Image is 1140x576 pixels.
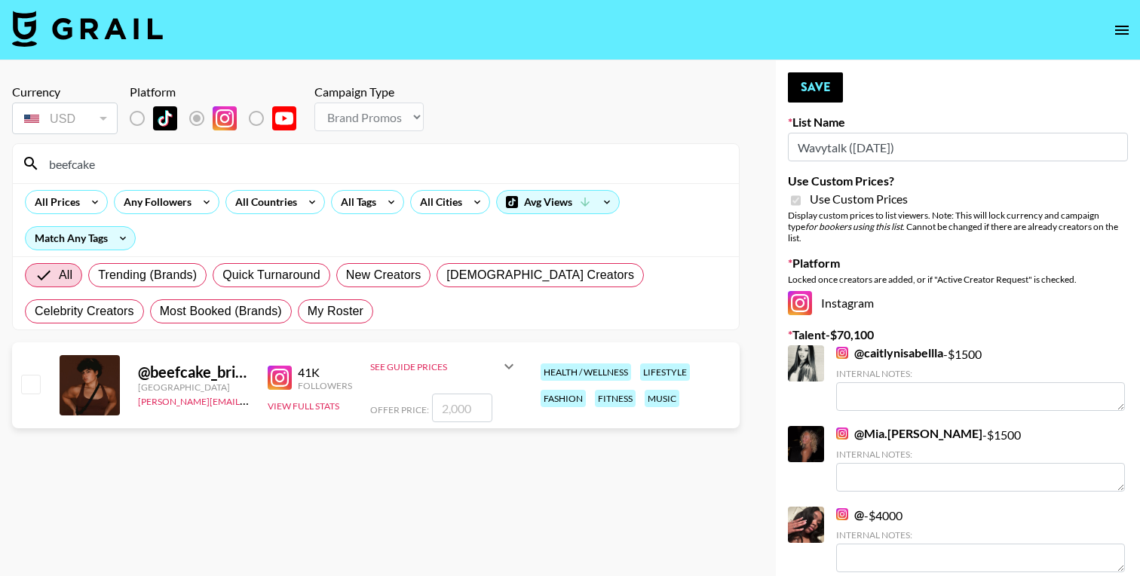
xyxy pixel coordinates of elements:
input: Search by User Name [40,152,730,176]
div: fashion [541,390,586,407]
label: Talent - $ 70,100 [788,327,1128,342]
div: USD [15,106,115,132]
div: Match Any Tags [26,227,135,250]
div: health / wellness [541,363,631,381]
span: Trending (Brands) [98,266,197,284]
button: View Full Stats [268,400,339,412]
img: Instagram [788,291,812,315]
span: All [59,266,72,284]
a: @caitlynisabellla [836,345,943,360]
div: Internal Notes: [836,449,1125,460]
div: @ beefcake_brina [138,363,250,381]
div: - $ 4000 [836,507,1125,572]
div: Currency [12,84,118,100]
a: @ [836,507,864,522]
div: All Prices [26,191,83,213]
div: Avg Views [497,191,619,213]
div: Platform [130,84,308,100]
img: Grail Talent [12,11,163,47]
img: Instagram [268,366,292,390]
div: fitness [595,390,636,407]
div: Followers [298,380,352,391]
div: Currency is locked to USD [12,100,118,137]
button: Save [788,72,843,103]
input: 2,000 [432,394,492,422]
img: TikTok [153,106,177,130]
img: Instagram [836,427,848,440]
div: lifestyle [640,363,690,381]
div: music [645,390,679,407]
div: All Countries [226,191,300,213]
div: Internal Notes: [836,529,1125,541]
div: - $ 1500 [836,345,1125,411]
a: [PERSON_NAME][EMAIL_ADDRESS][PERSON_NAME][DOMAIN_NAME] [138,393,433,407]
span: Celebrity Creators [35,302,134,320]
span: [DEMOGRAPHIC_DATA] Creators [446,266,634,284]
em: for bookers using this list [805,221,902,232]
div: - $ 1500 [836,426,1125,492]
img: YouTube [272,106,296,130]
span: New Creators [346,266,421,284]
div: All Tags [332,191,379,213]
button: open drawer [1107,15,1137,45]
div: Campaign Type [314,84,424,100]
img: Instagram [213,106,237,130]
span: Use Custom Prices [810,191,908,207]
div: Instagram [788,291,1128,315]
div: See Guide Prices [370,361,500,372]
label: List Name [788,115,1128,130]
div: Locked once creators are added, or if "Active Creator Request" is checked. [788,274,1128,285]
label: Use Custom Prices? [788,173,1128,188]
span: My Roster [308,302,363,320]
a: @Mia.[PERSON_NAME] [836,426,982,441]
div: See Guide Prices [370,348,518,385]
div: Any Followers [115,191,195,213]
div: Internal Notes: [836,368,1125,379]
span: Quick Turnaround [222,266,320,284]
div: Display custom prices to list viewers. Note: This will lock currency and campaign type . Cannot b... [788,210,1128,244]
div: 41K [298,365,352,380]
img: Instagram [836,508,848,520]
label: Platform [788,256,1128,271]
div: [GEOGRAPHIC_DATA] [138,381,250,393]
div: List locked to Instagram. [130,103,308,134]
span: Offer Price: [370,404,429,415]
span: Most Booked (Brands) [160,302,282,320]
img: Instagram [836,347,848,359]
div: All Cities [411,191,465,213]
